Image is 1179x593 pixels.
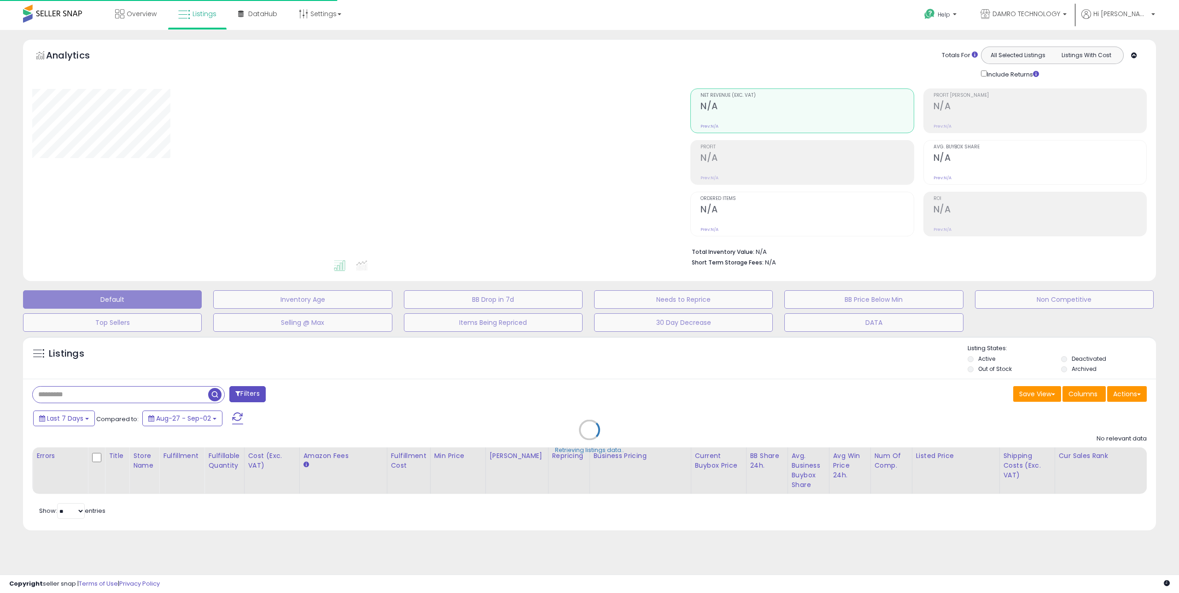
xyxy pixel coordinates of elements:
small: Prev: N/A [700,227,718,232]
i: Get Help [924,8,935,20]
span: Net Revenue (Exc. VAT) [700,93,913,98]
button: DATA [784,313,963,332]
button: BB Price Below Min [784,290,963,309]
h2: N/A [700,204,913,217]
a: Help [917,1,966,30]
button: 30 Day Decrease [594,313,773,332]
span: Profit [PERSON_NAME] [934,93,1146,98]
span: ROI [934,196,1146,201]
span: Listings [193,9,216,18]
button: Non Competitive [975,290,1154,309]
span: DataHub [248,9,277,18]
button: BB Drop in 7d [404,290,583,309]
button: Listings With Cost [1052,49,1121,61]
small: Prev: N/A [934,175,951,181]
button: All Selected Listings [984,49,1052,61]
span: Ordered Items [700,196,913,201]
span: Profit [700,145,913,150]
b: Short Term Storage Fees: [692,258,764,266]
button: Selling @ Max [213,313,392,332]
h2: N/A [934,204,1146,217]
span: Help [938,11,950,18]
div: Totals For [942,51,978,60]
small: Prev: N/A [934,227,951,232]
span: Avg. Buybox Share [934,145,1146,150]
h5: Analytics [46,49,108,64]
small: Prev: N/A [934,123,951,129]
h2: N/A [700,153,913,165]
h2: N/A [934,153,1146,165]
button: Inventory Age [213,290,392,309]
span: Overview [127,9,157,18]
span: Hi [PERSON_NAME] [1093,9,1149,18]
button: Default [23,290,202,309]
span: DAMRO TECHNOLOGY [992,9,1060,18]
button: Needs to Reprice [594,290,773,309]
button: Top Sellers [23,313,202,332]
a: Hi [PERSON_NAME] [1081,9,1155,30]
small: Prev: N/A [700,175,718,181]
span: N/A [765,258,776,267]
li: N/A [692,246,1140,257]
small: Prev: N/A [700,123,718,129]
h2: N/A [700,101,913,113]
button: Items Being Repriced [404,313,583,332]
h2: N/A [934,101,1146,113]
div: Include Returns [974,69,1050,79]
b: Total Inventory Value: [692,248,754,256]
div: Retrieving listings data.. [555,446,624,454]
